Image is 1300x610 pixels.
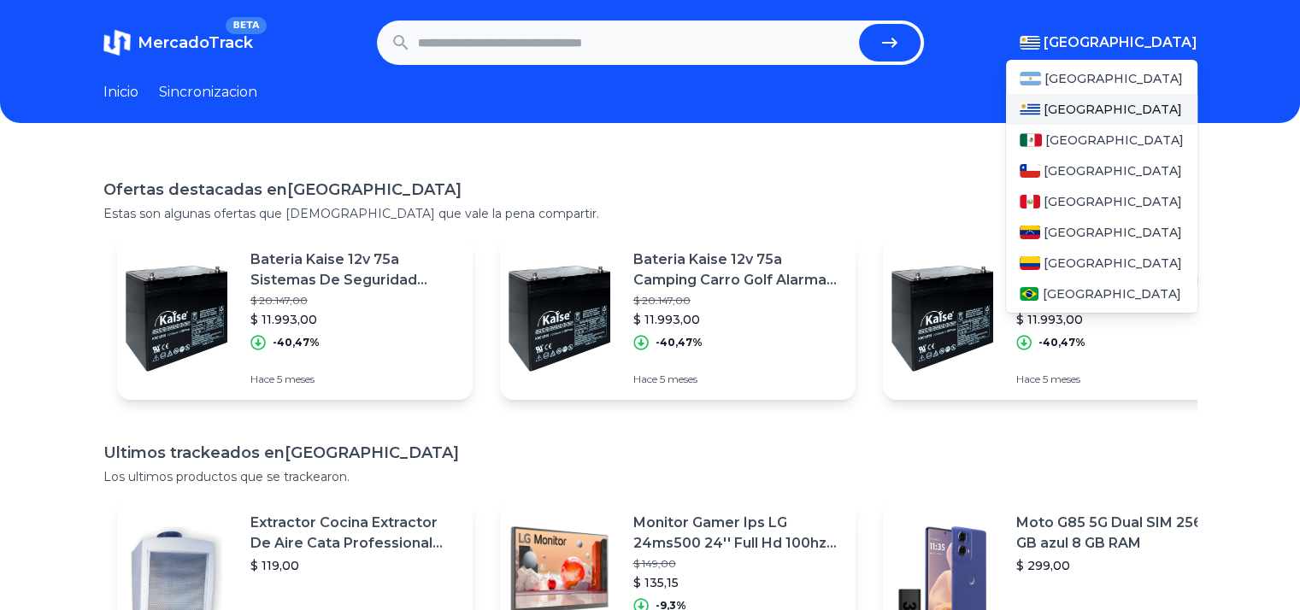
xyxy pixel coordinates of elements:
p: $ 135,15 [633,574,842,591]
span: [GEOGRAPHIC_DATA] [1044,162,1182,179]
span: [GEOGRAPHIC_DATA] [1044,101,1182,118]
p: $ 119,00 [250,557,459,574]
p: $ 149,00 [633,557,842,571]
img: MercadoTrack [103,29,131,56]
p: Bateria Kaise 12v 75a Sistemas De Seguridad Hogar Y+ [PERSON_NAME] [250,249,459,290]
span: [GEOGRAPHIC_DATA] [1044,32,1197,53]
p: Moto G85 5G Dual SIM 256 GB azul 8 GB RAM [1016,513,1225,554]
span: [GEOGRAPHIC_DATA] [1045,132,1184,149]
span: [GEOGRAPHIC_DATA] [1044,193,1182,210]
img: Colombia [1020,256,1040,270]
a: Sincronizacion [159,82,257,103]
a: Argentina[GEOGRAPHIC_DATA] [1006,63,1197,94]
p: Hace 5 meses [250,372,459,386]
a: Colombia[GEOGRAPHIC_DATA] [1006,248,1197,279]
a: Uruguay[GEOGRAPHIC_DATA] [1006,94,1197,125]
img: Argentina [1020,72,1042,85]
p: $ 11.993,00 [250,311,459,328]
a: Venezuela[GEOGRAPHIC_DATA] [1006,217,1197,248]
p: $ 20.147,00 [250,294,459,308]
img: Chile [1020,164,1040,178]
img: Venezuela [1020,226,1040,239]
a: Featured imageBateria Kaise 12v 75a Camping Carro Golf Alarma Led Y+ [PERSON_NAME]$ 20.147,00$ 11... [500,236,856,400]
p: Estas son algunas ofertas que [DEMOGRAPHIC_DATA] que vale la pena compartir. [103,205,1197,222]
p: -40,47% [656,336,703,349]
p: $ 11.993,00 [1016,311,1225,328]
img: Peru [1020,195,1040,208]
p: Bateria Kaise 12v 75a Camping Carro Golf Alarma Led Y+ [PERSON_NAME] [633,249,842,290]
p: $ 11.993,00 [633,311,842,328]
span: BETA [226,17,266,34]
button: [GEOGRAPHIC_DATA] [1020,32,1197,53]
p: Monitor Gamer Ips LG 24ms500 24'' Full Hd 100hz Action Sync [633,513,842,554]
span: [GEOGRAPHIC_DATA] [1044,224,1182,241]
img: Featured image [883,258,1003,378]
img: Uruguay [1020,103,1040,116]
span: [GEOGRAPHIC_DATA] [1042,285,1180,302]
a: MercadoTrackBETA [103,29,253,56]
a: Featured imageBateria Kaise 12v 75a Sistemas De Seguridad Hogar Y+ [PERSON_NAME]$ 20.147,00$ 11.9... [117,236,473,400]
a: Mexico[GEOGRAPHIC_DATA] [1006,125,1197,155]
img: Brasil [1020,287,1039,301]
h1: Ultimos trackeados en [GEOGRAPHIC_DATA] [103,441,1197,465]
p: -40,47% [273,336,320,349]
p: Extractor Cocina Extractor De Aire Cata Professional 500 Color Blanco [250,513,459,554]
p: Los ultimos productos que se trackearon. [103,468,1197,485]
img: Featured image [117,258,237,378]
span: MercadoTrack [138,33,253,52]
p: $ 20.147,00 [633,294,842,308]
a: Peru[GEOGRAPHIC_DATA] [1006,186,1197,217]
a: Brasil[GEOGRAPHIC_DATA] [1006,279,1197,309]
a: Inicio [103,82,138,103]
img: Featured image [500,258,620,378]
p: -40,47% [1038,336,1085,349]
a: Chile[GEOGRAPHIC_DATA] [1006,155,1197,186]
p: $ 299,00 [1016,557,1225,574]
p: Hace 5 meses [1016,372,1225,386]
img: Uruguay [1020,36,1040,50]
img: Mexico [1020,133,1042,147]
span: [GEOGRAPHIC_DATA] [1044,70,1183,87]
a: Featured imageBateria Kaise 12v 75a P/ Alambrado Eléctrico Ganado Y+ [PERSON_NAME]$ 20.147,00$ 11... [883,236,1238,400]
span: [GEOGRAPHIC_DATA] [1044,255,1182,272]
h1: Ofertas destacadas en [GEOGRAPHIC_DATA] [103,178,1197,202]
p: Hace 5 meses [633,372,842,386]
